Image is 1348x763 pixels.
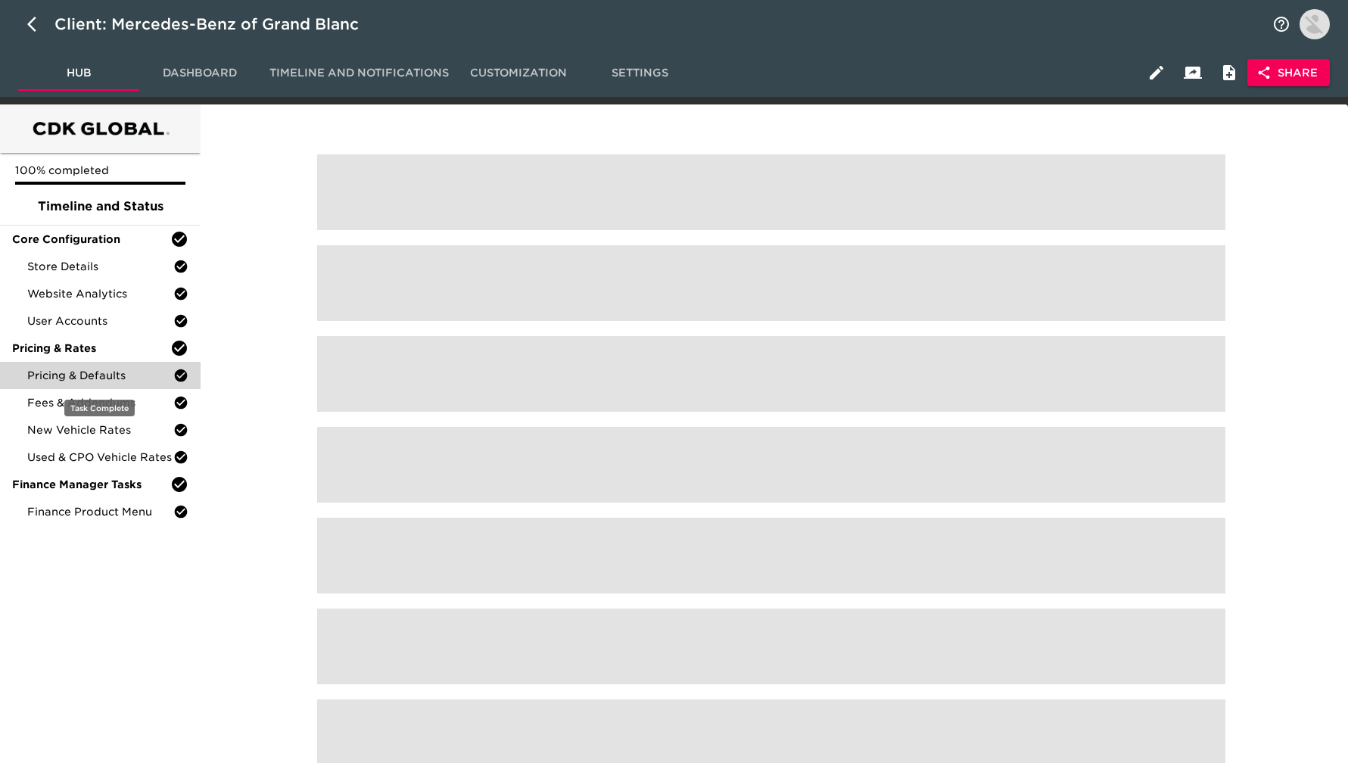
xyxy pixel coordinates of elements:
p: 100% completed [15,163,185,178]
span: Timeline and Status [12,198,188,216]
button: Edit Hub [1138,54,1175,91]
button: Client View [1175,54,1211,91]
span: Pricing & Defaults [27,368,173,383]
span: Fees & Addendums [27,395,173,410]
span: Timeline and Notifications [269,64,449,83]
button: notifications [1263,6,1300,42]
span: Store Details [27,259,173,274]
span: Share [1259,64,1318,83]
span: Core Configuration [12,232,170,247]
span: New Vehicle Rates [27,422,173,438]
span: Pricing & Rates [12,341,170,356]
span: Website Analytics [27,286,173,301]
span: User Accounts [27,313,173,329]
button: Share [1247,59,1330,87]
span: Settings [588,64,691,83]
button: Internal Notes and Comments [1211,54,1247,91]
span: Used & CPO Vehicle Rates [27,450,173,465]
div: Client: Mercedes-Benz of Grand Blanc [54,12,380,36]
span: Finance Product Menu [27,504,173,519]
span: Customization [467,64,570,83]
img: Profile [1300,9,1330,39]
span: Hub [27,64,130,83]
span: Finance Manager Tasks [12,477,170,492]
span: Dashboard [148,64,251,83]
